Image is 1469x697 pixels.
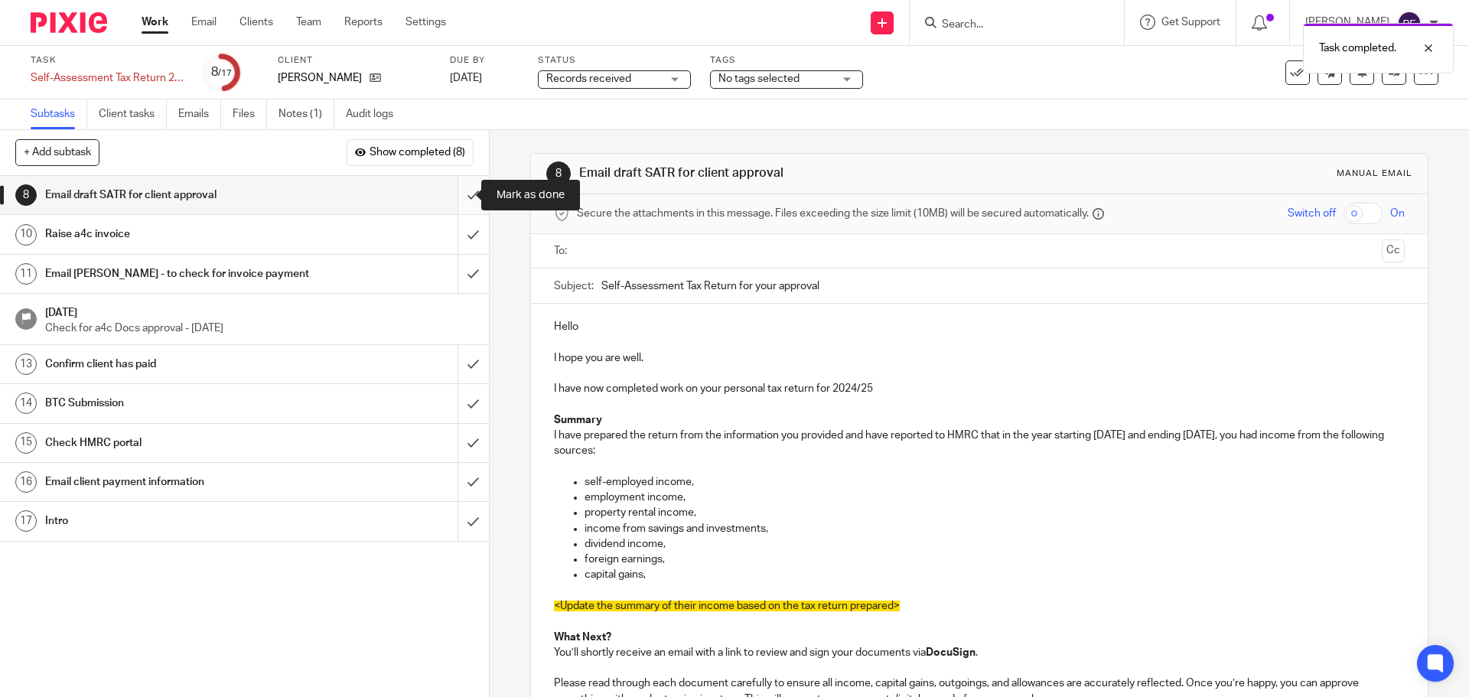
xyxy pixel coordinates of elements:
p: I have now completed work on your personal tax return for 2024/25 [554,381,1404,396]
span: Show completed (8) [370,147,465,159]
img: Pixie [31,12,107,33]
div: 16 [15,471,37,493]
h1: Check HMRC portal [45,432,310,454]
button: Show completed (8) [347,139,474,165]
p: I have prepared the return from the information you provided and have reported to HMRC that in th... [554,428,1404,459]
button: Cc [1382,239,1405,262]
a: Settings [406,15,446,30]
h1: Intro [45,510,310,533]
button: + Add subtask [15,139,99,165]
span: No tags selected [718,73,800,84]
h1: Email [PERSON_NAME] - to check for invoice payment [45,262,310,285]
div: 11 [15,263,37,285]
a: Files [233,99,267,129]
label: Task [31,54,184,67]
a: Email [191,15,217,30]
p: property rental income, [585,505,1404,520]
span: Records received [546,73,631,84]
span: [DATE] [450,73,482,83]
div: 13 [15,353,37,375]
div: 8 [211,64,232,81]
h1: Email client payment information [45,471,310,493]
p: capital gains, [585,567,1404,582]
div: 17 [15,510,37,532]
a: Team [296,15,321,30]
small: /17 [218,69,232,77]
p: I hope you are well. [554,350,1404,366]
label: Due by [450,54,519,67]
p: income from savings and investments, [585,521,1404,536]
h1: Raise a4c invoice [45,223,310,246]
div: Manual email [1337,168,1412,180]
h1: Email draft SATR for client approval [579,165,1012,181]
a: Client tasks [99,99,167,129]
h1: Email draft SATR for client approval [45,184,310,207]
strong: DocuSign [926,647,976,658]
span: On [1390,206,1405,221]
p: You’ll shortly receive an email with a link to review and sign your documents via . [554,645,1404,660]
h1: BTC Submission [45,392,310,415]
strong: Summary [554,415,602,425]
a: Audit logs [346,99,405,129]
a: Reports [344,15,383,30]
label: Tags [710,54,863,67]
label: To: [554,243,571,259]
div: 10 [15,224,37,246]
div: 8 [546,161,571,186]
a: Emails [178,99,221,129]
a: Clients [239,15,273,30]
div: 8 [15,184,37,206]
p: Check for a4c Docs approval - [DATE] [45,321,474,336]
p: self-employed income, [585,474,1404,490]
div: 14 [15,392,37,414]
p: Hello [554,319,1404,334]
span: Switch off [1288,206,1336,221]
span: Secure the attachments in this message. Files exceeding the size limit (10MB) will be secured aut... [577,206,1089,221]
a: Work [142,15,168,30]
div: 15 [15,432,37,454]
p: dividend income, [585,536,1404,552]
label: Client [278,54,431,67]
div: Self-Assessment Tax Return 2025 [31,70,184,86]
h1: Confirm client has paid [45,353,310,376]
p: employment income, [585,490,1404,505]
a: Notes (1) [278,99,334,129]
label: Subject: [554,278,594,294]
strong: What Next? [554,632,611,643]
a: Subtasks [31,99,87,129]
label: Status [538,54,691,67]
p: foreign earnings, [585,552,1404,567]
span: <Update the summary of their income based on the tax return prepared> [554,601,900,611]
h1: [DATE] [45,301,474,321]
p: [PERSON_NAME] [278,70,362,86]
img: svg%3E [1397,11,1422,35]
p: Task completed. [1319,41,1396,56]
